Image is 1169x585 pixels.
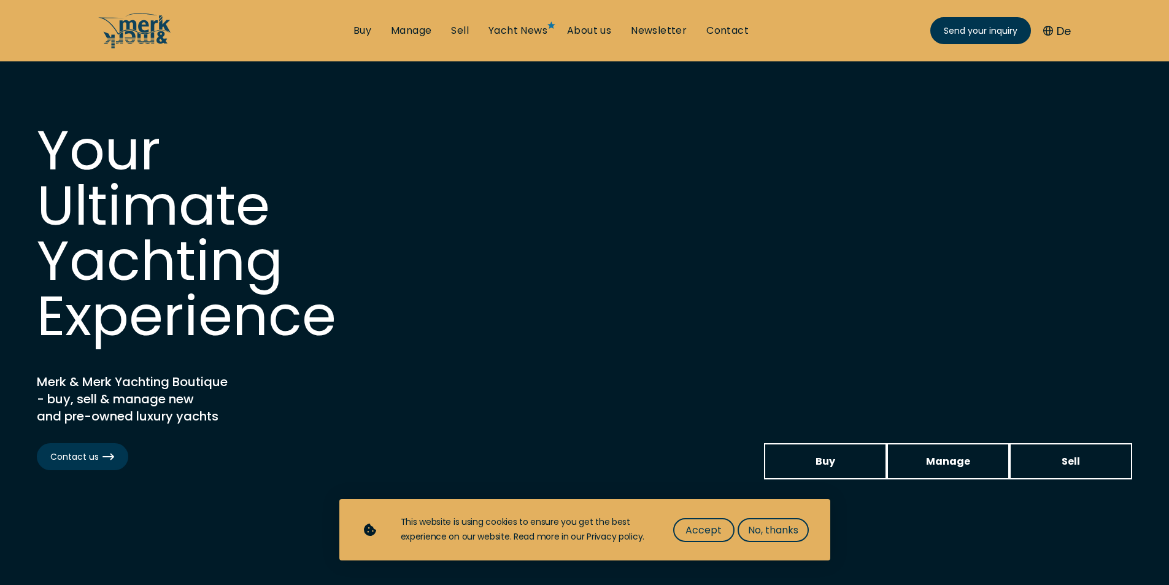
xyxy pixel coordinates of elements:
a: Manage [887,443,1009,479]
a: Buy [353,24,371,37]
a: Send your inquiry [930,17,1031,44]
a: Yacht News [488,24,547,37]
span: Sell [1062,454,1080,469]
a: Buy [764,443,887,479]
h1: Your Ultimate Yachting Experience [37,123,405,344]
a: Newsletter [631,24,687,37]
span: Contact us [50,451,115,463]
span: Send your inquiry [944,25,1017,37]
span: Buy [816,454,835,469]
span: Accept [685,522,722,538]
h2: Merk & Merk Yachting Boutique - buy, sell & manage new and pre-owned luxury yachts [37,373,344,425]
a: About us [567,24,611,37]
button: No, thanks [738,518,809,542]
button: Accept [673,518,735,542]
span: Manage [926,454,970,469]
a: Sell [451,24,469,37]
a: Sell [1009,443,1132,479]
span: No, thanks [748,522,798,538]
div: This website is using cookies to ensure you get the best experience on our website. Read more in ... [401,515,649,544]
a: Privacy policy [587,530,642,543]
button: De [1043,23,1071,39]
a: Contact us [37,443,128,470]
a: Contact [706,24,749,37]
a: Manage [391,24,431,37]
